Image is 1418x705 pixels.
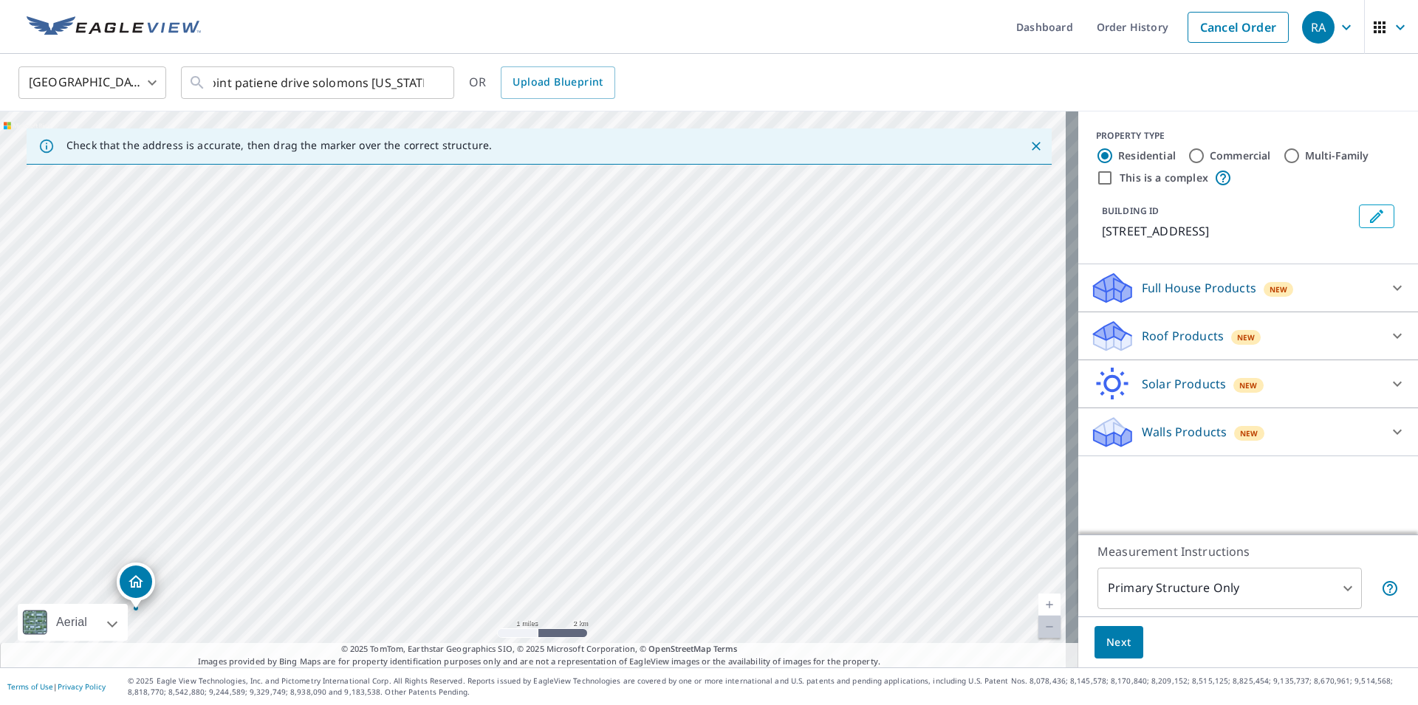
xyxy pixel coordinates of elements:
[66,139,492,152] p: Check that the address is accurate, then drag the marker over the correct structure.
[1106,633,1131,652] span: Next
[1120,171,1208,185] label: This is a complex
[713,643,738,654] a: Terms
[341,643,738,656] span: © 2025 TomTom, Earthstar Geographics SIO, © 2025 Microsoft Corporation, ©
[1097,543,1399,560] p: Measurement Instructions
[1102,222,1353,240] p: [STREET_ADDRESS]
[1027,137,1046,156] button: Close
[52,604,92,641] div: Aerial
[1142,423,1227,441] p: Walls Products
[1381,580,1399,597] span: Your report will include only the primary structure on the property. For example, a detached gara...
[1090,414,1406,450] div: Walls ProductsNew
[1142,327,1224,345] p: Roof Products
[513,73,603,92] span: Upload Blueprint
[1097,568,1362,609] div: Primary Structure Only
[1095,626,1143,659] button: Next
[1270,283,1288,295] span: New
[128,675,1411,698] p: © 2025 Eagle View Technologies, Inc. and Pictometry International Corp. All Rights Reserved. Repo...
[7,681,53,692] a: Terms of Use
[1038,594,1061,616] a: Current Level 12, Zoom In
[18,62,166,103] div: [GEOGRAPHIC_DATA]
[1305,148,1369,163] label: Multi-Family
[117,563,155,608] div: Dropped pin, building 1, Residential property, 50130 Fresh Pond Neck Rd Ridge, MD 20680
[1237,331,1256,343] span: New
[1090,366,1406,402] div: Solar ProductsNew
[1239,379,1258,391] span: New
[501,66,614,99] a: Upload Blueprint
[7,682,106,691] p: |
[469,66,615,99] div: OR
[1188,12,1289,43] a: Cancel Order
[213,62,424,103] input: Search by address or latitude-longitude
[1118,148,1176,163] label: Residential
[1142,279,1256,297] p: Full House Products
[18,604,128,641] div: Aerial
[1142,375,1226,393] p: Solar Products
[1210,148,1271,163] label: Commercial
[1038,616,1061,638] a: Current Level 12, Zoom Out Disabled
[1302,11,1335,44] div: RA
[1359,204,1394,228] button: Edit building 1
[648,643,710,654] a: OpenStreetMap
[1240,427,1258,439] span: New
[1096,129,1400,142] div: PROPERTY TYPE
[1090,270,1406,306] div: Full House ProductsNew
[27,16,201,38] img: EV Logo
[1090,318,1406,354] div: Roof ProductsNew
[1102,204,1159,217] p: BUILDING ID
[58,681,106,692] a: Privacy Policy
